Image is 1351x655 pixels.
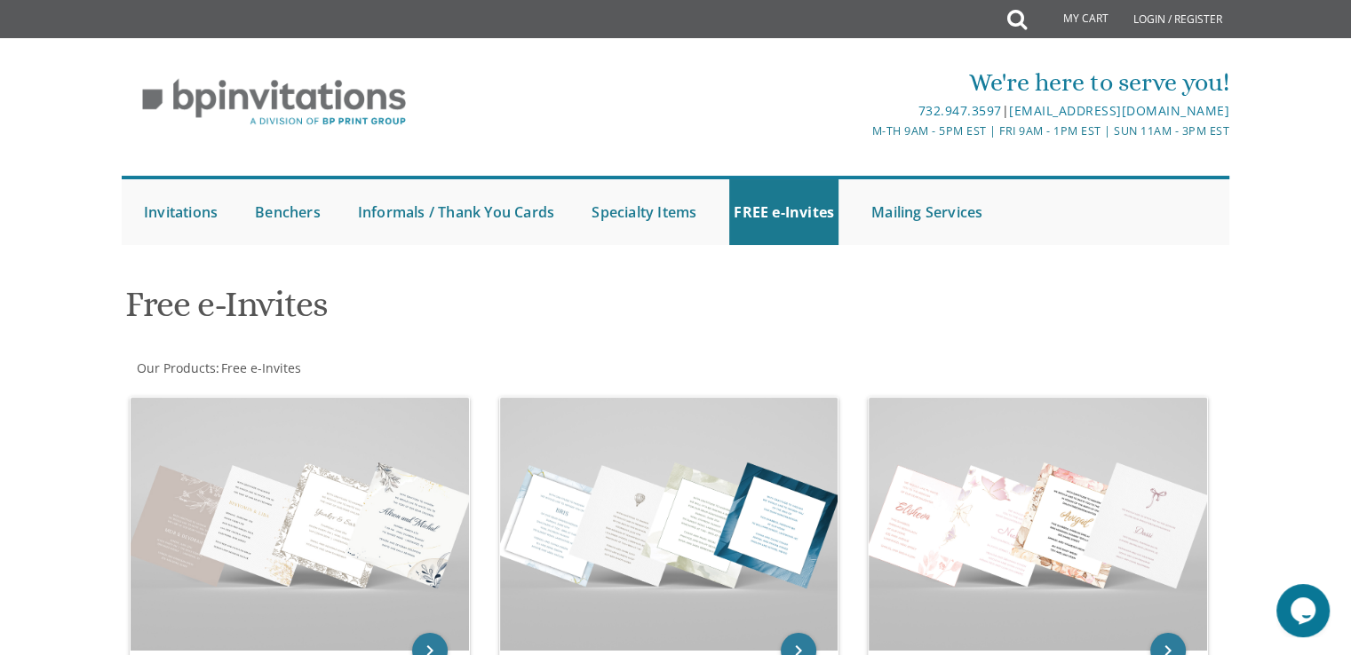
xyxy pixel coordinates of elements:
h1: Free e-Invites [125,285,850,337]
img: Bris Invitations [500,398,838,651]
span: Free e-Invites [221,359,301,376]
img: Kiddush Invitations [869,398,1207,651]
a: Invitations [139,179,222,245]
a: FREE e-Invites [729,179,838,245]
a: Our Products [135,359,216,376]
a: Specialty Items [587,179,701,245]
iframe: chat widget [1276,584,1333,637]
div: M-Th 9am - 5pm EST | Fri 9am - 1pm EST | Sun 11am - 3pm EST [492,122,1229,140]
div: We're here to serve you! [492,65,1229,100]
a: Free e-Invites [219,359,301,376]
a: 732.947.3597 [918,102,1001,119]
img: BP Invitation Loft [122,66,426,139]
div: : [122,359,676,377]
a: Mailing Services [867,179,987,245]
a: [EMAIL_ADDRESS][DOMAIN_NAME] [1009,102,1229,119]
a: Benchers [250,179,325,245]
a: Informals / Thank You Cards [354,179,559,245]
img: Vort Invitations [131,398,469,651]
div: | [492,100,1229,122]
a: My Cart [1025,2,1121,37]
